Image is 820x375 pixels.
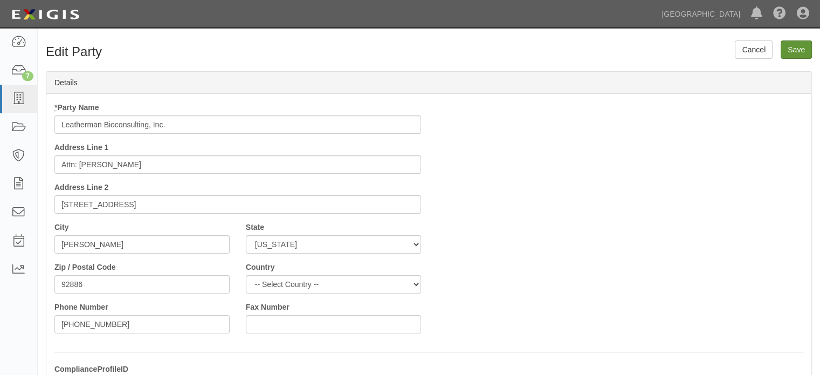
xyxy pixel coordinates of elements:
[735,40,773,59] a: Cancel
[246,302,290,312] label: Fax Number
[246,262,275,272] label: Country
[46,72,811,94] div: Details
[773,8,786,21] i: Help Center - Complianz
[54,182,108,193] label: Address Line 2
[656,3,746,25] a: [GEOGRAPHIC_DATA]
[54,103,57,112] abbr: required
[246,222,264,233] label: State
[54,222,68,233] label: City
[781,40,812,59] input: Save
[8,5,82,24] img: logo-5460c22ac91f19d4615b14bd174203de0afe785f0fc80cf4dbbc73dc1793850b.png
[54,102,99,113] label: Party Name
[46,45,225,59] h1: Edit Party
[54,262,116,272] label: Zip / Postal Code
[54,364,128,374] label: ComplianceProfileID
[22,71,33,81] div: 7
[54,302,108,312] label: Phone Number
[54,142,108,153] label: Address Line 1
